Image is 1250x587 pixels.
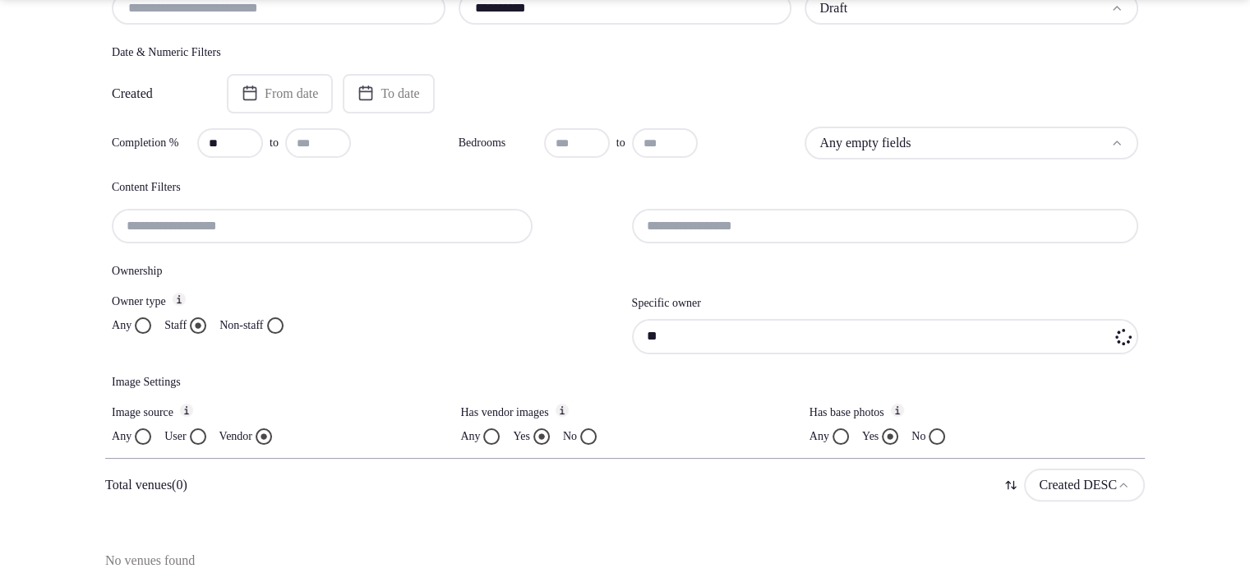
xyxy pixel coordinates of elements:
label: Yes [513,428,529,445]
label: Created [112,87,204,100]
span: From date [265,86,318,102]
span: to [270,135,279,151]
h4: Image Settings [112,374,1138,391]
label: Any [810,428,829,445]
button: From date [227,74,333,113]
label: No [563,428,577,445]
label: Any [112,317,131,334]
label: Owner type [112,293,619,311]
label: Any [112,428,131,445]
label: Specific owner [632,297,701,309]
p: Total venues (0) [105,476,187,494]
label: Non-staff [219,317,263,334]
h4: Content Filters [112,179,1138,196]
label: Image source [112,404,440,422]
span: to [616,135,625,151]
button: To date [343,74,434,113]
label: Completion % [112,135,191,151]
label: User [164,428,186,445]
p: No venues found [105,551,1145,571]
label: Has base photos [810,404,1138,422]
button: Has vendor images [556,404,569,417]
label: Yes [862,428,879,445]
label: Vendor [219,428,252,445]
label: No [911,428,925,445]
h4: Date & Numeric Filters [112,44,1138,61]
span: To date [381,86,419,102]
label: Any [460,428,480,445]
label: Staff [164,317,187,334]
button: Has base photos [891,404,904,417]
button: Image source [180,404,193,417]
button: Owner type [173,293,186,306]
label: Bedrooms [459,135,537,151]
h4: Ownership [112,263,1138,280]
label: Has vendor images [460,404,789,422]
